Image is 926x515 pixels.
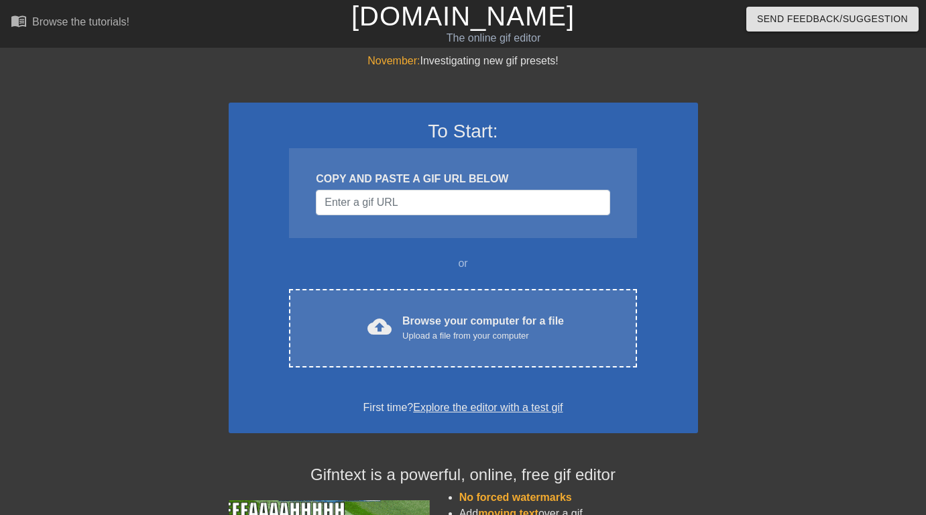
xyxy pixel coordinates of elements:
div: Browse your computer for a file [402,313,564,343]
div: The online gif editor [315,30,671,46]
div: COPY AND PASTE A GIF URL BELOW [316,171,610,187]
span: menu_book [11,13,27,29]
span: Send Feedback/Suggestion [757,11,908,27]
input: Username [316,190,610,215]
a: Browse the tutorials! [11,13,129,34]
button: Send Feedback/Suggestion [746,7,919,32]
span: November: [367,55,420,66]
div: First time? [246,400,681,416]
h3: To Start: [246,120,681,143]
a: Explore the editor with a test gif [413,402,563,413]
span: No forced watermarks [459,492,572,503]
h4: Gifntext is a powerful, online, free gif editor [229,465,698,485]
div: or [264,255,663,272]
a: [DOMAIN_NAME] [351,1,575,31]
span: cloud_upload [367,314,392,339]
div: Investigating new gif presets! [229,53,698,69]
div: Browse the tutorials! [32,16,129,27]
div: Upload a file from your computer [402,329,564,343]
